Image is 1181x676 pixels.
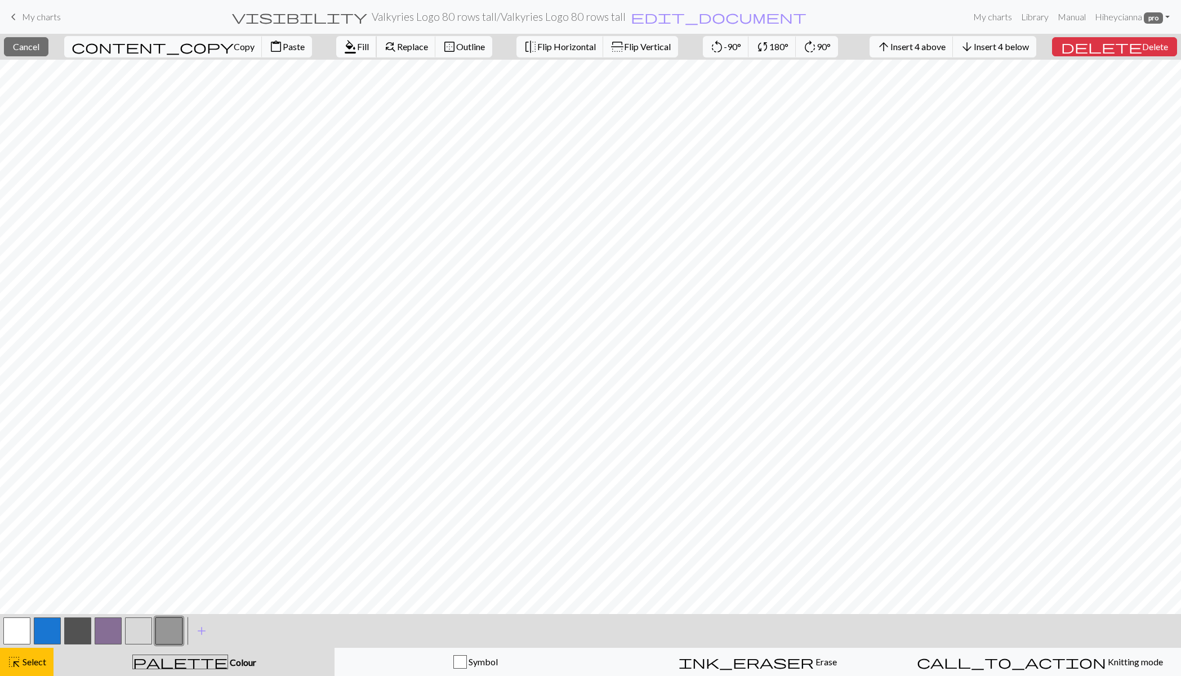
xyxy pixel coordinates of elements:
[21,656,46,667] span: Select
[603,36,678,57] button: Flip Vertical
[262,36,312,57] button: Paste
[796,36,838,57] button: 90°
[7,7,61,26] a: My charts
[232,9,367,25] span: visibility
[228,657,256,668] span: Colour
[974,41,1029,52] span: Insert 4 below
[7,654,21,670] span: highlight_alt
[817,41,831,52] span: 90°
[877,39,890,55] span: arrow_upward
[344,39,357,55] span: format_color_fill
[1053,6,1090,28] a: Manual
[537,41,596,52] span: Flip Horizontal
[435,36,492,57] button: Outline
[960,39,974,55] span: arrow_downward
[22,11,61,22] span: My charts
[54,648,335,676] button: Colour
[1142,41,1168,52] span: Delete
[679,654,814,670] span: ink_eraser
[756,39,769,55] span: sync
[397,41,428,52] span: Replace
[384,39,397,55] span: find_replace
[133,654,228,670] span: palette
[1017,6,1053,28] a: Library
[870,36,953,57] button: Insert 4 above
[703,36,749,57] button: -90°
[335,648,617,676] button: Symbol
[269,39,283,55] span: content_paste
[283,41,305,52] span: Paste
[467,656,498,667] span: Symbol
[624,41,671,52] span: Flip Vertical
[234,41,255,52] span: Copy
[72,39,234,55] span: content_copy
[4,37,48,56] button: Cancel
[336,36,377,57] button: Fill
[803,39,817,55] span: rotate_right
[13,41,39,52] span: Cancel
[443,39,456,55] span: border_outer
[609,40,625,54] span: flip
[617,648,899,676] button: Erase
[1052,37,1177,56] button: Delete
[631,9,806,25] span: edit_document
[890,41,946,52] span: Insert 4 above
[953,36,1036,57] button: Insert 4 below
[1090,6,1174,28] a: Hiheycianna pro
[1106,656,1163,667] span: Knitting mode
[710,39,724,55] span: rotate_left
[899,648,1181,676] button: Knitting mode
[814,656,837,667] span: Erase
[1061,39,1142,55] span: delete
[456,41,485,52] span: Outline
[769,41,788,52] span: 180°
[748,36,796,57] button: 180°
[7,9,20,25] span: keyboard_arrow_left
[64,36,262,57] button: Copy
[357,41,369,52] span: Fill
[917,654,1106,670] span: call_to_action
[724,41,741,52] span: -90°
[1144,12,1163,24] span: pro
[376,36,436,57] button: Replace
[372,10,626,23] h2: Valkyries Logo 80 rows tall / Valkyries Logo 80 rows tall
[195,623,208,639] span: add
[969,6,1017,28] a: My charts
[524,39,537,55] span: flip
[516,36,604,57] button: Flip Horizontal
